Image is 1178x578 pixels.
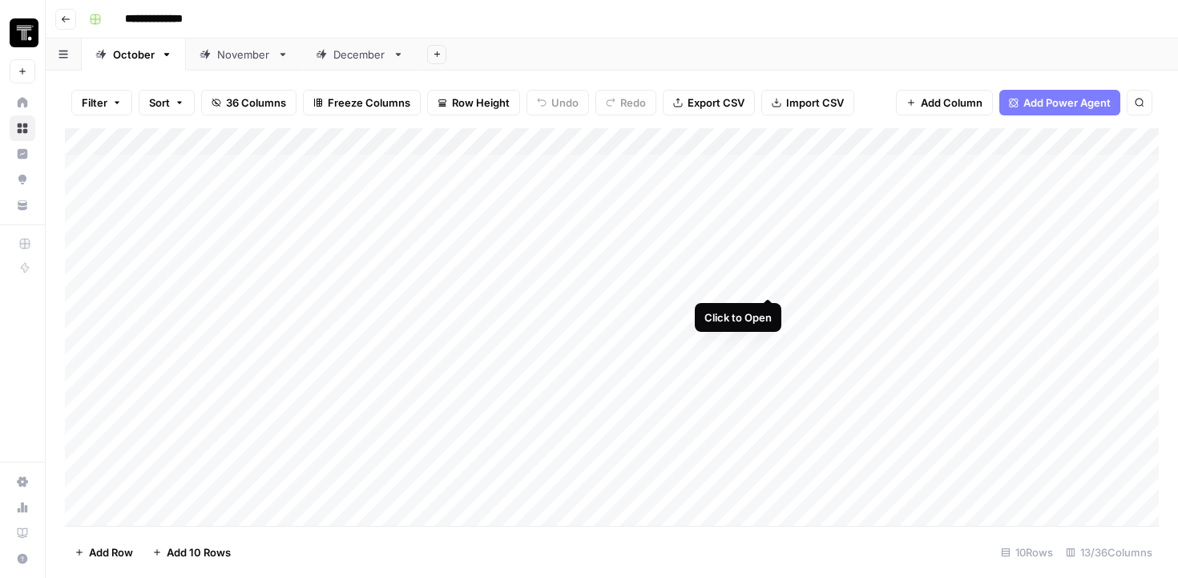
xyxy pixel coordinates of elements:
button: Add Row [65,540,143,565]
a: Settings [10,469,35,495]
button: Filter [71,90,132,115]
button: Import CSV [761,90,854,115]
button: Workspace: Thoughtspot [10,13,35,53]
span: 36 Columns [226,95,286,111]
a: Opportunities [10,167,35,192]
a: Usage [10,495,35,520]
a: October [82,38,186,71]
a: Home [10,90,35,115]
a: Learning Hub [10,520,35,546]
span: Undo [551,95,579,111]
button: Redo [595,90,656,115]
button: Sort [139,90,195,115]
button: Freeze Columns [303,90,421,115]
button: Add Power Agent [999,90,1120,115]
span: Export CSV [688,95,744,111]
span: Sort [149,95,170,111]
a: December [302,38,418,71]
a: Insights [10,141,35,167]
a: November [186,38,302,71]
span: Redo [620,95,646,111]
span: Add Row [89,544,133,560]
span: Row Height [452,95,510,111]
a: Browse [10,115,35,141]
div: Click to Open [704,309,772,325]
div: December [333,46,386,63]
div: 10 Rows [994,540,1059,565]
span: Add 10 Rows [167,544,231,560]
button: Add 10 Rows [143,540,240,565]
button: Help + Support [10,546,35,572]
span: Add Column [921,95,982,111]
a: Your Data [10,192,35,218]
div: October [113,46,155,63]
span: Import CSV [786,95,844,111]
img: Thoughtspot Logo [10,18,38,47]
button: 36 Columns [201,90,297,115]
button: Export CSV [663,90,755,115]
button: Add Column [896,90,993,115]
button: Undo [526,90,589,115]
span: Add Power Agent [1023,95,1111,111]
div: 13/36 Columns [1059,540,1159,565]
div: November [217,46,271,63]
button: Row Height [427,90,520,115]
span: Filter [82,95,107,111]
span: Freeze Columns [328,95,410,111]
